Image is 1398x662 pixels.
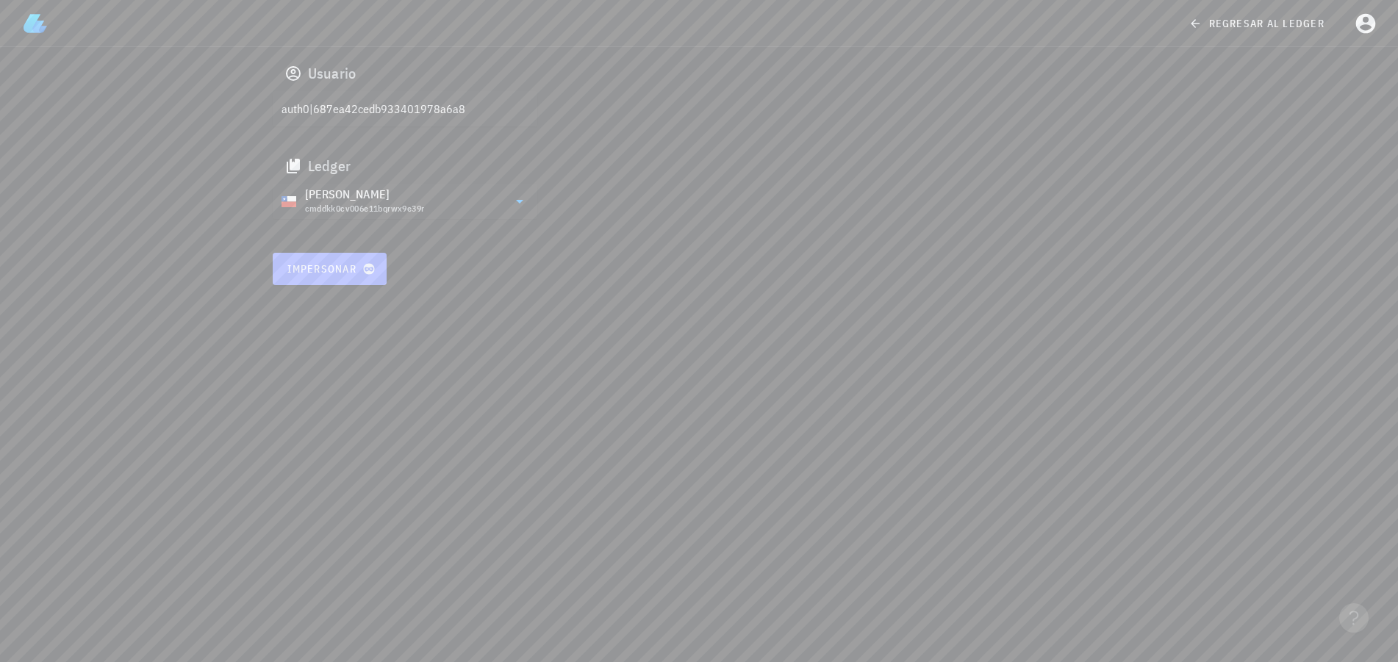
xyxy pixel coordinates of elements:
[305,201,425,216] div: cmddkk0cv006e11bqrwx9e39r
[287,262,373,276] span: Impersonar
[282,194,296,209] div: CLP-icon
[308,154,351,178] span: Ledger
[273,253,387,285] button: Impersonar
[1191,17,1324,30] span: regresar al ledger
[1180,10,1336,37] a: regresar al ledger
[305,187,425,201] div: [PERSON_NAME]
[273,184,537,219] div: [PERSON_NAME] cmddkk0cv006e11bqrwx9e39r
[24,12,47,35] img: LedgiFi
[308,62,356,85] span: Usuario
